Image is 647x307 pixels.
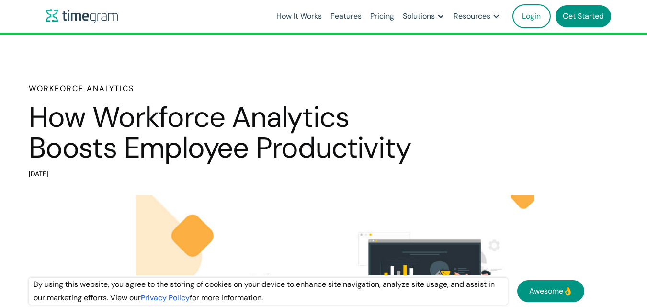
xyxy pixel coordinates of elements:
[454,10,490,23] div: Resources
[517,280,584,302] a: Awesome👌
[403,10,435,23] div: Solutions
[29,278,508,305] div: By using this website, you agree to the storing of cookies on your device to enhance site navigat...
[141,293,190,303] a: Privacy Policy
[598,245,643,290] iframe: Tidio Chat
[512,4,551,28] a: Login
[29,102,431,163] h1: How Workforce Analytics Boosts Employee Productivity
[556,5,611,27] a: Get Started
[29,83,431,94] h6: Workforce Analytics
[29,168,431,181] div: [DATE]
